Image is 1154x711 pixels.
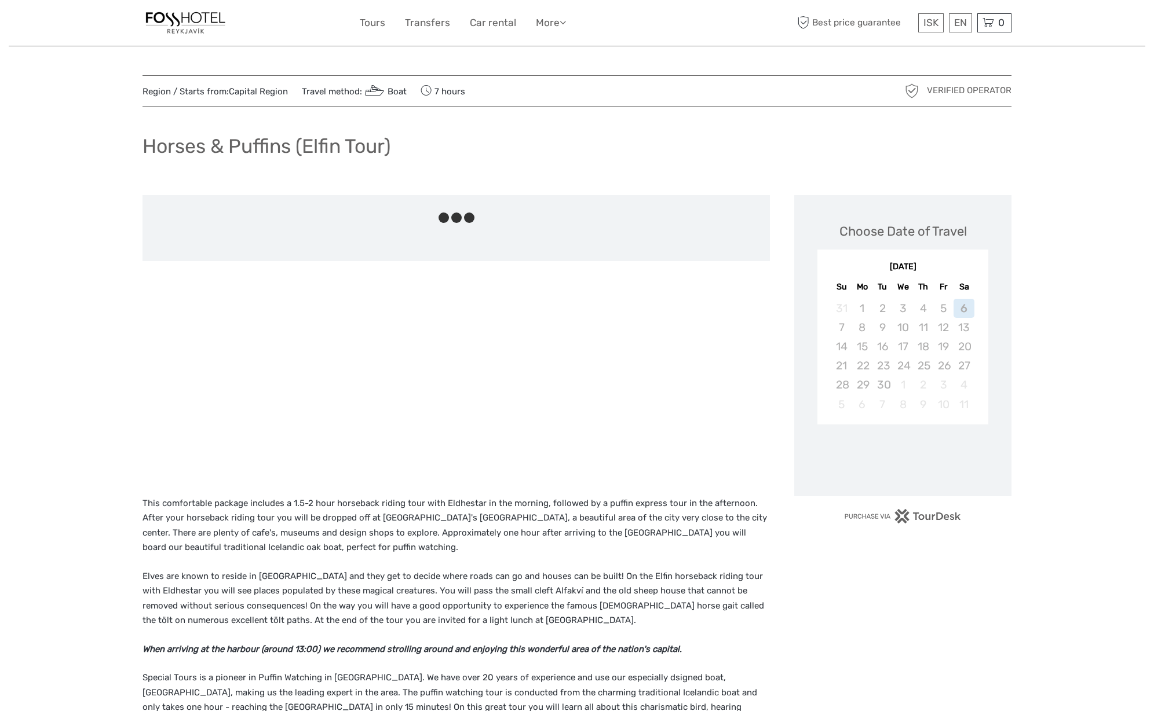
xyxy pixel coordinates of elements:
div: Not available Thursday, September 4th, 2025 [913,299,933,318]
div: Not available Friday, September 12th, 2025 [933,318,954,337]
div: Loading... [899,455,907,462]
div: month 2025-09 [821,299,984,414]
div: Not available Wednesday, September 3rd, 2025 [893,299,913,318]
img: verified_operator_grey_128.png [903,82,921,100]
a: Capital Region [229,86,288,97]
div: Not available Saturday, October 11th, 2025 [954,395,974,414]
a: Boat [362,86,407,97]
div: Not available Friday, October 10th, 2025 [933,395,954,414]
div: Choose Date of Travel [839,222,967,240]
div: Not available Monday, September 8th, 2025 [852,318,872,337]
div: Not available Wednesday, September 24th, 2025 [893,356,913,375]
div: Sa [954,279,974,295]
a: Transfers [405,14,450,31]
p: Elves are known to reside in [GEOGRAPHIC_DATA] and they get to decide where roads can go and hous... [143,569,770,628]
div: Not available Friday, September 26th, 2025 [933,356,954,375]
div: Not available Saturday, October 4th, 2025 [954,375,974,394]
div: Not available Tuesday, September 16th, 2025 [872,337,893,356]
a: Car rental [470,14,516,31]
div: EN [949,13,972,32]
div: We [893,279,913,295]
div: Not available Thursday, October 9th, 2025 [913,395,933,414]
div: Not available Tuesday, September 2nd, 2025 [872,299,893,318]
div: Su [831,279,852,295]
h1: Horses & Puffins (Elfin Tour) [143,134,390,158]
div: Not available Monday, September 22nd, 2025 [852,356,872,375]
div: Not available Sunday, August 31st, 2025 [831,299,852,318]
div: Fr [933,279,954,295]
div: Tu [872,279,893,295]
div: Not available Tuesday, October 7th, 2025 [872,395,893,414]
div: Not available Sunday, September 7th, 2025 [831,318,852,337]
div: Not available Friday, September 19th, 2025 [933,337,954,356]
div: Not available Thursday, September 18th, 2025 [913,337,933,356]
div: Not available Friday, September 5th, 2025 [933,299,954,318]
div: Not available Thursday, September 11th, 2025 [913,318,933,337]
div: Not available Tuesday, September 9th, 2025 [872,318,893,337]
span: 0 [996,17,1006,28]
div: Not available Sunday, September 21st, 2025 [831,356,852,375]
div: Not available Thursday, September 25th, 2025 [913,356,933,375]
div: Mo [852,279,872,295]
span: ISK [923,17,938,28]
div: Not available Monday, October 6th, 2025 [852,395,872,414]
span: Verified Operator [927,85,1011,97]
div: Not available Sunday, October 5th, 2025 [831,395,852,414]
div: Not available Wednesday, October 1st, 2025 [893,375,913,394]
div: Not available Saturday, September 6th, 2025 [954,299,974,318]
img: 1357-20722262-a0dc-4fd2-8fc5-b62df901d176_logo_small.jpg [143,9,228,37]
span: 7 hours [421,83,465,99]
div: Th [913,279,933,295]
div: Not available Saturday, September 13th, 2025 [954,318,974,337]
div: Not available Monday, September 15th, 2025 [852,337,872,356]
div: Not available Sunday, September 14th, 2025 [831,337,852,356]
div: Not available Saturday, September 27th, 2025 [954,356,974,375]
img: PurchaseViaTourDesk.png [844,509,962,523]
div: Not available Wednesday, September 17th, 2025 [893,337,913,356]
div: Not available Friday, October 3rd, 2025 [933,375,954,394]
strong: When arriving at the harbour (around 13:00) we recommend strolling around and enjoying this wonde... [143,644,682,654]
a: More [536,14,566,31]
div: Not available Wednesday, September 10th, 2025 [893,318,913,337]
div: [DATE] [817,261,988,273]
p: This comfortable package includes a 1.5-2 hour horseback riding tour with Eldhestar in the mornin... [143,496,770,555]
span: Best price guarantee [794,13,915,32]
div: Not available Sunday, September 28th, 2025 [831,375,852,394]
span: Region / Starts from: [143,86,288,98]
div: Not available Wednesday, October 8th, 2025 [893,395,913,414]
div: Not available Monday, September 1st, 2025 [852,299,872,318]
span: Travel method: [302,83,407,99]
div: Not available Monday, September 29th, 2025 [852,375,872,394]
div: Not available Tuesday, September 23rd, 2025 [872,356,893,375]
div: Not available Tuesday, September 30th, 2025 [872,375,893,394]
div: Not available Thursday, October 2nd, 2025 [913,375,933,394]
a: Tours [360,14,385,31]
div: Not available Saturday, September 20th, 2025 [954,337,974,356]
